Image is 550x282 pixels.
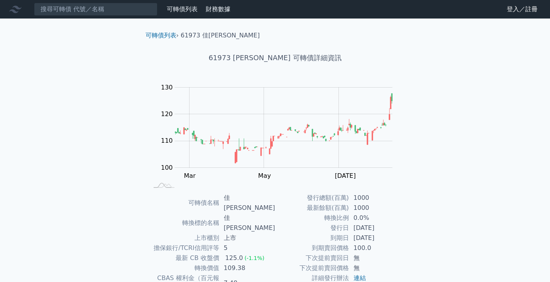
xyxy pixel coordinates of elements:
li: 61973 佳[PERSON_NAME] [181,31,260,40]
input: 搜尋可轉債 代號／名稱 [34,3,157,16]
td: 轉換比例 [275,213,349,223]
g: Chart [157,84,404,179]
td: 到期賣回價格 [275,243,349,253]
td: 109.38 [219,263,275,273]
tspan: May [258,172,271,179]
td: 發行日 [275,223,349,233]
tspan: 120 [161,110,173,118]
a: 財務數據 [206,5,230,13]
g: Series [175,93,392,163]
tspan: 110 [161,137,173,144]
td: 轉換標的名稱 [149,213,219,233]
li: › [146,31,179,40]
td: 100.0 [349,243,402,253]
td: 佳[PERSON_NAME] [219,193,275,213]
td: 上市櫃別 [149,233,219,243]
td: 1000 [349,203,402,213]
div: 125.0 [224,253,245,263]
td: 下次提前賣回價格 [275,263,349,273]
td: 上市 [219,233,275,243]
tspan: [DATE] [335,172,356,179]
td: [DATE] [349,223,402,233]
td: 5 [219,243,275,253]
tspan: 130 [161,84,173,91]
td: 下次提前賣回日 [275,253,349,263]
td: 轉換價值 [149,263,219,273]
td: 發行總額(百萬) [275,193,349,203]
h1: 61973 [PERSON_NAME] 可轉債詳細資訊 [139,52,411,63]
td: 可轉債名稱 [149,193,219,213]
td: [DATE] [349,233,402,243]
tspan: Mar [184,172,196,179]
td: 最新餘額(百萬) [275,203,349,213]
a: 可轉債列表 [167,5,198,13]
td: 無 [349,253,402,263]
span: (-1.1%) [244,255,264,261]
td: 1000 [349,193,402,203]
a: 可轉債列表 [146,32,176,39]
td: 擔保銀行/TCRI信用評等 [149,243,219,253]
a: 連結 [354,274,366,282]
td: 最新 CB 收盤價 [149,253,219,263]
td: 無 [349,263,402,273]
td: 佳[PERSON_NAME] [219,213,275,233]
a: 登入／註冊 [501,3,544,15]
tspan: 100 [161,164,173,171]
td: 到期日 [275,233,349,243]
td: 0.0% [349,213,402,223]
